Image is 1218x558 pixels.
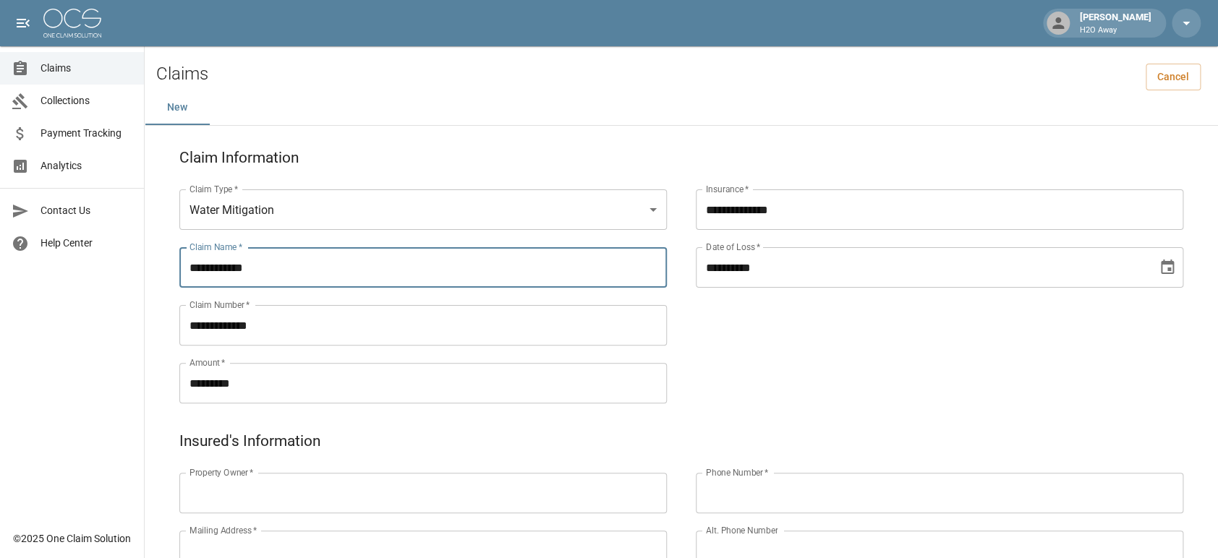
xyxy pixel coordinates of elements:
div: © 2025 One Claim Solution [13,531,131,546]
p: H2O Away [1080,25,1151,37]
label: Mailing Address [189,524,257,536]
span: Collections [41,93,132,108]
div: Water Mitigation [179,189,667,230]
button: New [145,90,210,125]
span: Analytics [41,158,132,173]
label: Insurance [706,183,749,195]
label: Alt. Phone Number [706,524,778,536]
label: Claim Number [189,299,250,311]
label: Phone Number [706,466,768,478]
h2: Claims [156,64,208,85]
label: Claim Name [189,241,242,253]
button: open drawer [9,9,38,38]
button: Choose date, selected date is Aug 21, 2025 [1153,253,1182,282]
span: Contact Us [41,203,132,218]
img: ocs-logo-white-transparent.png [43,9,101,38]
span: Payment Tracking [41,126,132,141]
span: Claims [41,61,132,76]
label: Date of Loss [706,241,760,253]
label: Property Owner [189,466,254,478]
span: Help Center [41,236,132,251]
label: Claim Type [189,183,238,195]
a: Cancel [1146,64,1201,90]
div: [PERSON_NAME] [1074,10,1157,36]
div: dynamic tabs [145,90,1218,125]
label: Amount [189,356,226,369]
